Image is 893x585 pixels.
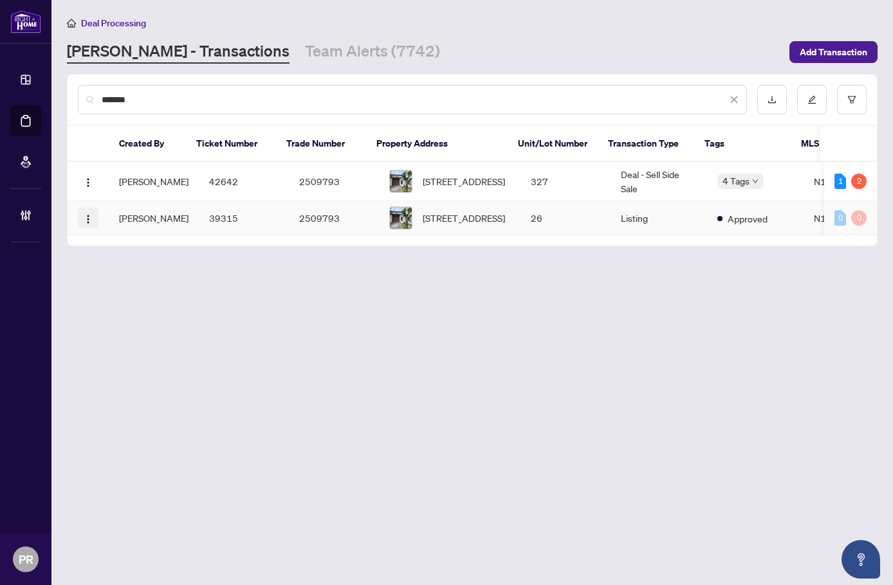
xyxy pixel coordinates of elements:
[768,95,777,104] span: download
[109,126,186,162] th: Created By
[757,85,787,114] button: download
[834,210,846,226] div: 0
[119,175,189,187] span: [PERSON_NAME]
[797,85,827,114] button: edit
[19,550,33,568] span: PR
[366,126,508,162] th: Property Address
[305,40,440,64] a: Team Alerts (7742)
[834,174,846,189] div: 1
[520,201,611,235] td: 26
[847,95,856,104] span: filter
[67,40,290,64] a: [PERSON_NAME] - Transactions
[276,126,366,162] th: Trade Number
[199,201,289,235] td: 39315
[423,211,505,225] span: [STREET_ADDRESS]
[390,170,412,192] img: thumbnail-img
[814,212,867,224] span: N12219821
[390,207,412,229] img: thumbnail-img
[10,10,41,33] img: logo
[694,126,791,162] th: Tags
[611,162,707,201] td: Deal - Sell Side Sale
[81,17,146,29] span: Deal Processing
[807,95,816,104] span: edit
[800,42,867,62] span: Add Transaction
[752,178,759,184] span: down
[199,162,289,201] td: 42642
[837,85,867,114] button: filter
[186,126,276,162] th: Ticket Number
[83,214,93,224] img: Logo
[289,201,379,235] td: 2509793
[289,162,379,201] td: 2509793
[728,212,768,226] span: Approved
[83,177,93,188] img: Logo
[791,126,868,162] th: MLS #
[814,175,867,187] span: N12219821
[520,162,611,201] td: 327
[789,41,878,63] button: Add Transaction
[851,174,867,189] div: 2
[78,171,98,192] button: Logo
[67,19,76,28] span: home
[78,208,98,228] button: Logo
[423,174,505,188] span: [STREET_ADDRESS]
[730,95,739,104] span: close
[723,174,750,188] span: 4 Tags
[851,210,867,226] div: 0
[842,540,880,579] button: Open asap
[611,201,707,235] td: Listing
[119,212,189,224] span: [PERSON_NAME]
[598,126,694,162] th: Transaction Type
[508,126,598,162] th: Unit/Lot Number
